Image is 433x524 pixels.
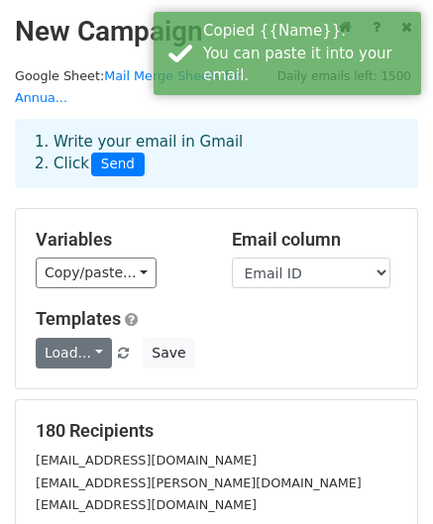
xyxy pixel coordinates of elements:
[36,497,257,512] small: [EMAIL_ADDRESS][DOMAIN_NAME]
[36,258,157,288] a: Copy/paste...
[91,153,145,176] span: Send
[36,338,112,368] a: Load...
[36,229,202,251] h5: Variables
[36,475,362,490] small: [EMAIL_ADDRESS][PERSON_NAME][DOMAIN_NAME]
[36,420,397,442] h5: 180 Recipients
[36,308,121,329] a: Templates
[334,429,433,524] iframe: Chat Widget
[15,68,242,106] small: Google Sheet:
[15,15,418,49] h2: New Campaign
[20,131,413,176] div: 1. Write your email in Gmail 2. Click
[143,338,194,368] button: Save
[15,68,242,106] a: Mail Merge Sheets for Annua...
[203,20,413,87] div: Copied {{Name}}. You can paste it into your email.
[232,229,398,251] h5: Email column
[36,453,257,468] small: [EMAIL_ADDRESS][DOMAIN_NAME]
